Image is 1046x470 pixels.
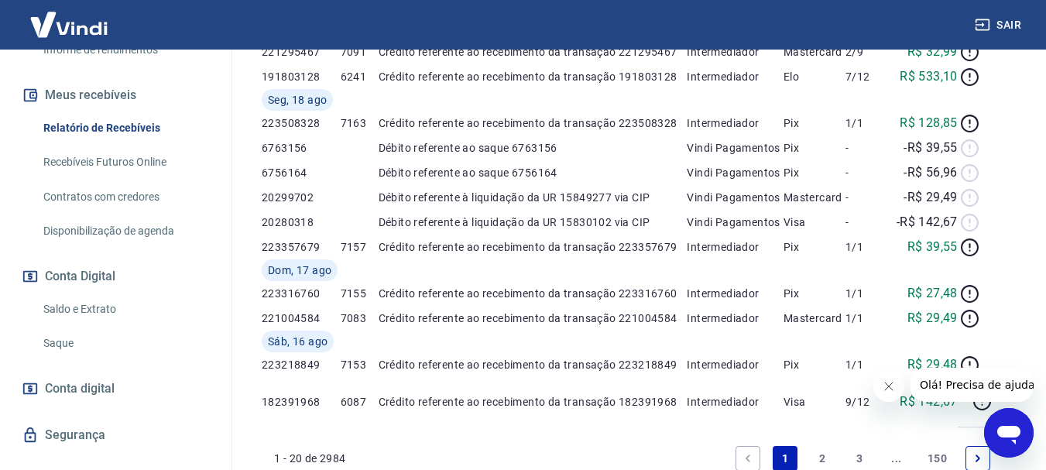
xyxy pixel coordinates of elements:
p: Crédito referente ao recebimento da transação 223218849 [379,357,688,372]
p: -R$ 29,49 [904,188,958,207]
p: 20280318 [262,214,341,230]
p: R$ 39,55 [907,238,958,256]
p: Vindi Pagamentos [687,140,783,156]
p: 191803128 [262,69,341,84]
p: 2/9 [845,44,893,60]
p: Débito referente à liquidação da UR 15830102 via CIP [379,214,688,230]
a: Informe de rendimentos [37,34,213,66]
p: Crédito referente ao recebimento da transação 221295467 [379,44,688,60]
p: Intermediador [687,394,783,410]
p: Vindi Pagamentos [687,165,783,180]
p: 7163 [341,115,379,131]
p: R$ 29,48 [907,355,958,374]
p: Elo [784,69,845,84]
p: Mastercard [784,44,845,60]
p: 221004584 [262,310,341,326]
a: Saque [37,328,213,359]
span: Olá! Precisa de ajuda? [9,11,130,23]
p: Intermediador [687,239,783,255]
button: Conta Digital [19,259,213,293]
p: Crédito referente ao recebimento da transação 223508328 [379,115,688,131]
a: Relatório de Recebíveis [37,112,213,144]
iframe: Botão para abrir a janela de mensagens [984,408,1034,458]
button: Sair [972,11,1027,39]
a: Contratos com credores [37,181,213,213]
p: Vindi Pagamentos [687,190,783,205]
p: Pix [784,239,845,255]
span: Dom, 17 ago [268,262,331,278]
p: 1/1 [845,115,893,131]
span: Seg, 18 ago [268,92,327,108]
p: -R$ 39,55 [904,139,958,157]
button: Meus recebíveis [19,78,213,112]
p: - [845,165,893,180]
p: 6756164 [262,165,341,180]
p: R$ 533,10 [900,67,958,86]
p: Intermediador [687,286,783,301]
p: Pix [784,140,845,156]
p: Intermediador [687,357,783,372]
p: 7091 [341,44,379,60]
iframe: Mensagem da empresa [911,368,1034,402]
p: 6241 [341,69,379,84]
p: 7157 [341,239,379,255]
a: Segurança [19,418,213,452]
p: -R$ 56,96 [904,163,958,182]
p: R$ 142,67 [900,393,958,411]
p: Débito referente à liquidação da UR 15849277 via CIP [379,190,688,205]
span: Sáb, 16 ago [268,334,328,349]
p: 7155 [341,286,379,301]
p: 1/1 [845,357,893,372]
a: Conta digital [19,372,213,406]
p: Crédito referente ao recebimento da transação 182391968 [379,394,688,410]
p: 223357679 [262,239,341,255]
p: Pix [784,165,845,180]
p: Pix [784,286,845,301]
p: Mastercard [784,310,845,326]
p: R$ 128,85 [900,114,958,132]
p: Débito referente ao saque 6756164 [379,165,688,180]
p: 223316760 [262,286,341,301]
span: Conta digital [45,378,115,400]
iframe: Fechar mensagem [873,371,904,402]
a: Recebíveis Futuros Online [37,146,213,178]
p: R$ 29,49 [907,309,958,328]
p: -R$ 142,67 [897,213,958,232]
p: Intermediador [687,69,783,84]
p: Crédito referente ao recebimento da transação 191803128 [379,69,688,84]
p: 6087 [341,394,379,410]
p: 1/1 [845,310,893,326]
p: Débito referente ao saque 6763156 [379,140,688,156]
p: - [845,140,893,156]
p: Visa [784,394,845,410]
p: Mastercard [784,190,845,205]
p: - [845,214,893,230]
img: Vindi [19,1,119,48]
p: 20299702 [262,190,341,205]
p: Vindi Pagamentos [687,214,783,230]
p: Crédito referente ao recebimento da transação 221004584 [379,310,688,326]
p: 7083 [341,310,379,326]
p: 7/12 [845,69,893,84]
p: Intermediador [687,44,783,60]
p: 6763156 [262,140,341,156]
p: Crédito referente ao recebimento da transação 223316760 [379,286,688,301]
p: 7153 [341,357,379,372]
p: Pix [784,115,845,131]
p: R$ 27,48 [907,284,958,303]
p: 221295467 [262,44,341,60]
p: Crédito referente ao recebimento da transação 223357679 [379,239,688,255]
p: Visa [784,214,845,230]
p: Intermediador [687,310,783,326]
p: 1/1 [845,286,893,301]
p: 9/12 [845,394,893,410]
p: 1/1 [845,239,893,255]
p: 223218849 [262,357,341,372]
p: - [845,190,893,205]
p: R$ 32,99 [907,43,958,61]
p: Pix [784,357,845,372]
a: Disponibilização de agenda [37,215,213,247]
p: Intermediador [687,115,783,131]
p: 223508328 [262,115,341,131]
p: 1 - 20 de 2984 [274,451,346,466]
